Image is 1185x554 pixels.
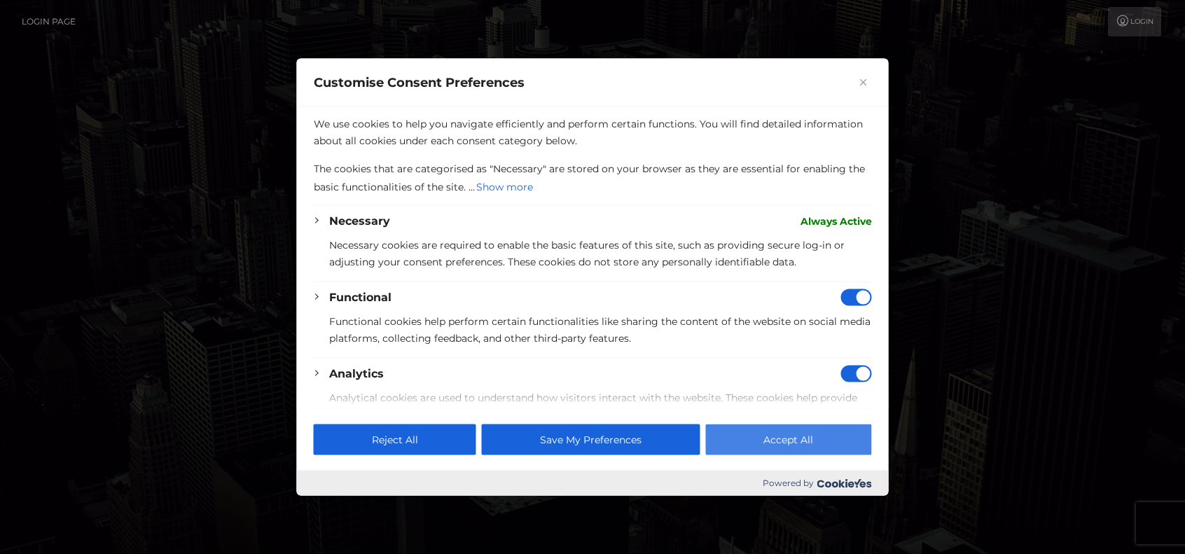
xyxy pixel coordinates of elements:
[329,212,390,229] button: Necessary
[841,365,872,382] input: Disable Analytics
[297,58,889,496] div: Customise Consent Preferences
[475,176,534,196] button: Show more
[817,478,872,487] img: Cookieyes logo
[705,424,871,455] button: Accept All
[314,160,872,196] p: The cookies that are categorised as "Necessary" are stored on your browser as they are essential ...
[329,236,872,270] p: Necessary cookies are required to enable the basic features of this site, such as providing secur...
[482,424,700,455] button: Save My Preferences
[297,471,889,496] div: Powered by
[860,78,867,85] img: Close
[314,115,872,148] p: We use cookies to help you navigate efficiently and perform certain functions. You will find deta...
[329,289,391,305] button: Functional
[329,365,384,382] button: Analytics
[314,424,476,455] button: Reject All
[329,312,872,346] p: Functional cookies help perform certain functionalities like sharing the content of the website o...
[855,74,872,90] button: Close
[314,74,525,90] span: Customise Consent Preferences
[801,212,872,229] span: Always Active
[841,289,872,305] input: Disable Functional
